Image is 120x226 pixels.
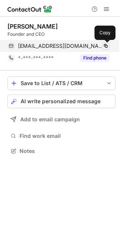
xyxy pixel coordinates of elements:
div: Founder and CEO [7,31,115,38]
div: [PERSON_NAME] [7,23,58,30]
img: ContactOut v5.3.10 [7,5,52,14]
span: AI write personalized message [21,98,100,104]
span: Notes [19,148,112,154]
button: Find work email [7,131,115,141]
button: save-profile-one-click [7,76,115,90]
span: Find work email [19,133,112,139]
button: Add to email campaign [7,113,115,126]
span: [EMAIL_ADDRESS][DOMAIN_NAME] [18,43,104,49]
button: Notes [7,146,115,156]
button: Reveal Button [80,54,109,62]
div: Save to List / ATS / CRM [21,80,102,86]
span: Add to email campaign [20,116,80,122]
button: AI write personalized message [7,95,115,108]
